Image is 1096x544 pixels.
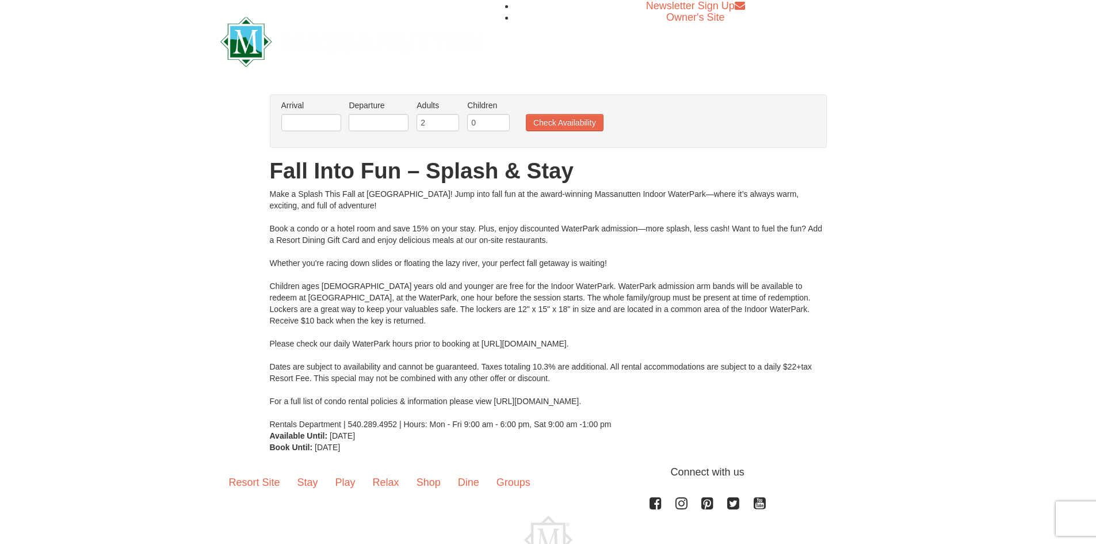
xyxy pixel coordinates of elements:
[315,443,340,452] span: [DATE]
[449,465,488,500] a: Dine
[349,100,408,111] label: Departure
[220,26,484,54] a: Massanutten Resort
[666,12,724,23] a: Owner's Site
[220,465,289,500] a: Resort Site
[270,431,328,440] strong: Available Until:
[364,465,408,500] a: Relax
[270,159,827,182] h1: Fall Into Fun – Splash & Stay
[220,465,876,480] p: Connect with us
[417,100,459,111] label: Adults
[467,100,510,111] label: Children
[281,100,341,111] label: Arrival
[408,465,449,500] a: Shop
[220,17,484,67] img: Massanutten Resort Logo
[270,443,313,452] strong: Book Until:
[270,188,827,430] div: Make a Splash This Fall at [GEOGRAPHIC_DATA]! Jump into fall fun at the award-winning Massanutten...
[289,465,327,500] a: Stay
[526,114,604,131] button: Check Availability
[488,465,539,500] a: Groups
[330,431,355,440] span: [DATE]
[327,465,364,500] a: Play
